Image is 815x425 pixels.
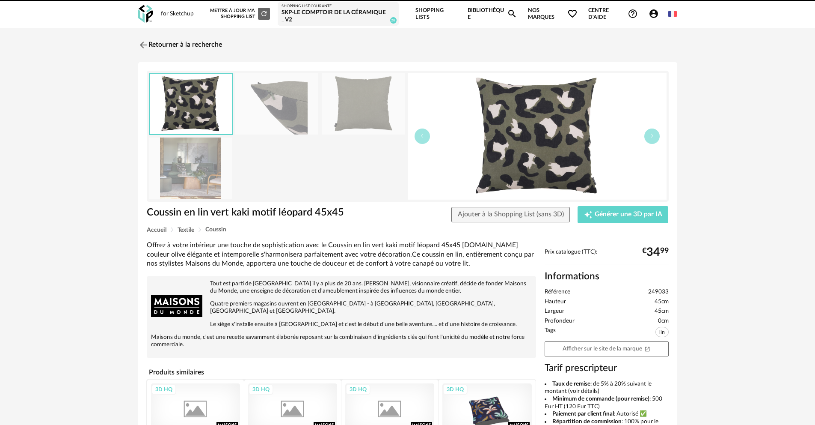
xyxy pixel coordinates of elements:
button: Ajouter à la Shopping List (sans 3D) [451,207,570,222]
img: fr [668,9,677,18]
a: Retourner à la recherche [138,36,222,54]
span: Centre d'aideHelp Circle Outline icon [588,7,637,21]
div: € 99 [642,249,669,256]
li: : Autorisé ✅ [545,410,669,418]
p: Quatre premiers magasins ouvrent en [GEOGRAPHIC_DATA] - à [GEOGRAPHIC_DATA], [GEOGRAPHIC_DATA], [... [151,300,532,315]
img: brand logo [151,280,202,332]
img: svg+xml;base64,PHN2ZyB3aWR0aD0iMjQiIGhlaWdodD0iMjQiIHZpZXdCb3g9IjAgMCAyNCAyNCIgZmlsbD0ibm9uZSIgeG... [138,40,148,50]
b: Paiement par client final [552,411,614,417]
span: Magnify icon [507,9,517,19]
a: Shopping List courante SKP-Le comptoir de la céramique _ v2 28 [282,4,395,24]
span: Coussin [205,227,226,233]
span: 0cm [658,317,669,325]
span: Largeur [545,308,564,315]
img: coussin-en-lin-vert-kaki-motif-leopard-45x45-1000-0-40-249033_4.jpg [235,73,318,135]
span: 45cm [655,308,669,315]
span: Générer une 3D par IA [595,211,662,218]
span: Open In New icon [644,345,650,351]
span: 28 [390,17,397,24]
img: OXP [138,5,153,23]
span: Heart Outline icon [567,9,578,19]
img: coussin-en-lin-vert-kaki-motif-leopard-45x45-1000-0-40-249033_2.jpg [408,73,667,200]
b: Taux de remise [552,381,590,387]
div: Prix catalogue (TTC): [545,248,669,264]
img: coussin-en-lin-vert-kaki-motif-leopard-45x45-1000-0-40-249033_3.jpg [322,73,405,135]
li: : de 5% à 20% suivant le montant (voir détails) [545,380,669,395]
h3: Tarif prescripteur [545,362,669,374]
div: for Sketchup [161,10,194,18]
h2: Informations [545,270,669,283]
span: Refresh icon [260,11,268,16]
img: coussin-en-lin-vert-kaki-motif-leopard-45x45-1000-0-40-249033_1.jpg [149,138,232,199]
span: Help Circle Outline icon [628,9,638,19]
span: Profondeur [545,317,575,325]
h1: Coussin en lin vert kaki motif léopard 45x45 [147,206,359,219]
span: 249033 [648,288,669,296]
p: Tout est parti de [GEOGRAPHIC_DATA] il y a plus de 20 ans. [PERSON_NAME], visionnaire créatif, dé... [151,280,532,295]
span: 45cm [655,298,669,306]
b: Répartition de commission [552,419,622,425]
span: Account Circle icon [649,9,663,19]
b: Minimum de commande (pour remise) [552,396,649,402]
h4: Produits similaires [147,366,536,379]
div: 3D HQ [249,384,273,395]
div: 3D HQ [151,384,176,395]
span: Textile [178,227,194,233]
a: Afficher sur le site de la marqueOpen In New icon [545,341,669,356]
div: Mettre à jour ma Shopping List [208,8,270,20]
span: 34 [646,249,660,256]
div: Shopping List courante [282,4,395,9]
span: Référence [545,288,570,296]
img: coussin-en-lin-vert-kaki-motif-leopard-45x45-1000-0-40-249033_2.jpg [150,74,232,134]
div: 3D HQ [346,384,370,395]
span: Tags [545,327,556,339]
div: Offrez à votre intérieur une touche de sophistication avec le Coussin en lin vert kaki motif léop... [147,241,536,268]
span: Account Circle icon [649,9,659,19]
li: : 500 Eur HT (120 Eur TTC) [545,395,669,410]
p: Le siège s'installe ensuite à [GEOGRAPHIC_DATA] et c'est le début d'une belle aventure.... et d'u... [151,321,532,328]
div: Breadcrumb [147,227,669,233]
div: SKP-Le comptoir de la céramique _ v2 [282,9,395,24]
button: Creation icon Générer une 3D par IA [578,206,668,223]
p: Maisons du monde, c'est une recette savamment élaborée reposant sur la combinaison d'ingrédients ... [151,334,532,348]
span: Ajouter à la Shopping List (sans 3D) [458,211,564,218]
div: 3D HQ [443,384,468,395]
span: Accueil [147,227,166,233]
span: Hauteur [545,298,566,306]
span: lin [655,327,669,337]
span: Creation icon [584,210,593,219]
